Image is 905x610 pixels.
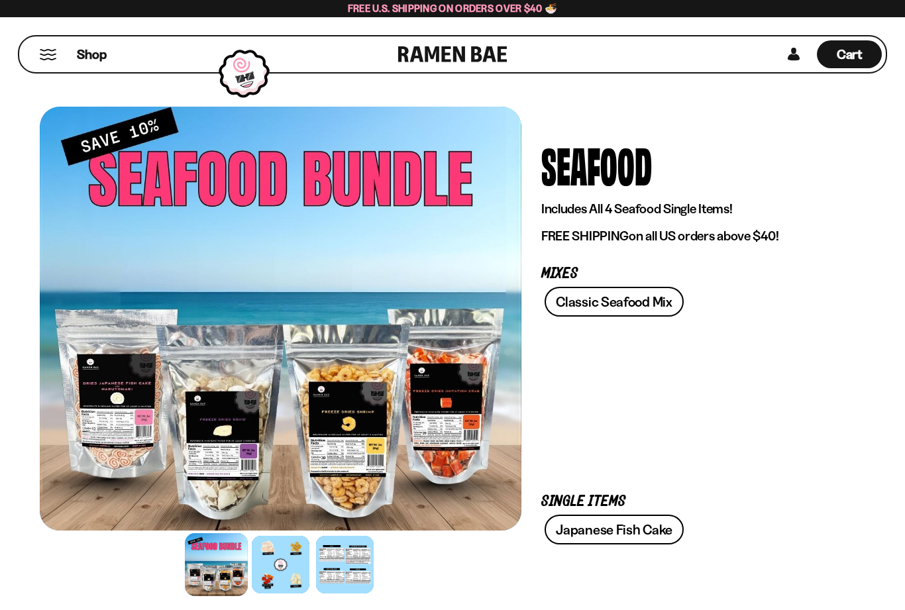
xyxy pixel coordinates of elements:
a: Classic Seafood Mix [545,287,683,317]
a: Japanese Fish Cake [545,515,684,544]
p: Includes All 4 Seafood Single Items! [541,201,845,217]
a: Shop [77,40,107,68]
strong: FREE SHIPPING [541,228,629,244]
span: Cart [837,46,863,62]
div: Seafood [541,140,652,189]
span: Shop [77,46,107,64]
div: Cart [817,36,882,72]
p: on all US orders above $40! [541,228,845,244]
p: Single Items [541,495,845,508]
span: Free U.S. Shipping on Orders over $40 🍜 [348,2,558,15]
p: Mixes [541,268,845,280]
button: Mobile Menu Trigger [39,49,57,60]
